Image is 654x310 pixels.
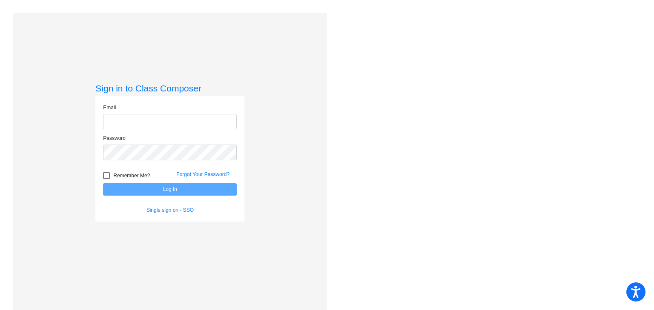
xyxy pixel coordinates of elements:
[113,171,150,181] span: Remember Me?
[146,207,194,213] a: Single sign on - SSO
[95,83,244,94] h3: Sign in to Class Composer
[103,104,116,111] label: Email
[176,171,229,177] a: Forgot Your Password?
[103,183,237,196] button: Log In
[103,134,126,142] label: Password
